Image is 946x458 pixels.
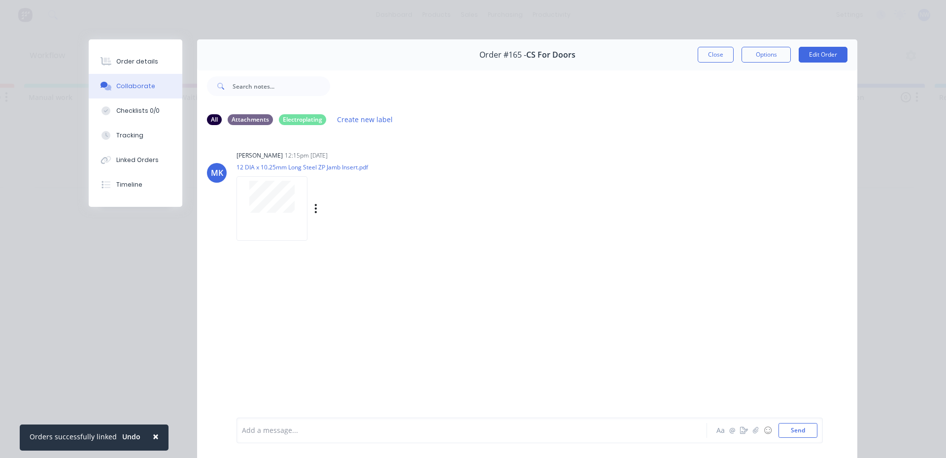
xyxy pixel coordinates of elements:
span: × [153,429,159,443]
input: Search notes... [233,76,330,96]
span: CS For Doors [526,50,575,60]
button: Edit Order [799,47,847,63]
span: Order #165 - [479,50,526,60]
button: Undo [117,429,146,444]
div: Collaborate [116,82,155,91]
div: Electroplating [279,114,326,125]
div: Linked Orders [116,156,159,164]
button: Tracking [89,123,182,148]
button: Close [143,425,169,448]
div: [PERSON_NAME] [236,151,283,160]
div: 12:15pm [DATE] [285,151,328,160]
button: Close [698,47,734,63]
button: Timeline [89,172,182,197]
div: Orders successfully linked [30,431,117,442]
button: ☺ [762,425,774,436]
button: Aa [714,425,726,436]
button: @ [726,425,738,436]
p: 12 DIA x 10.25mm Long Steel ZP Jamb Insert.pdf [236,163,417,171]
div: Timeline [116,180,142,189]
div: Checklists 0/0 [116,106,160,115]
button: Order details [89,49,182,74]
button: Collaborate [89,74,182,98]
button: Create new label [332,113,398,126]
div: Attachments [228,114,273,125]
div: Order details [116,57,158,66]
div: MK [211,167,223,179]
button: Options [742,47,791,63]
div: Tracking [116,131,143,140]
button: Linked Orders [89,148,182,172]
div: All [207,114,222,125]
button: Send [778,423,817,438]
button: Checklists 0/0 [89,98,182,123]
